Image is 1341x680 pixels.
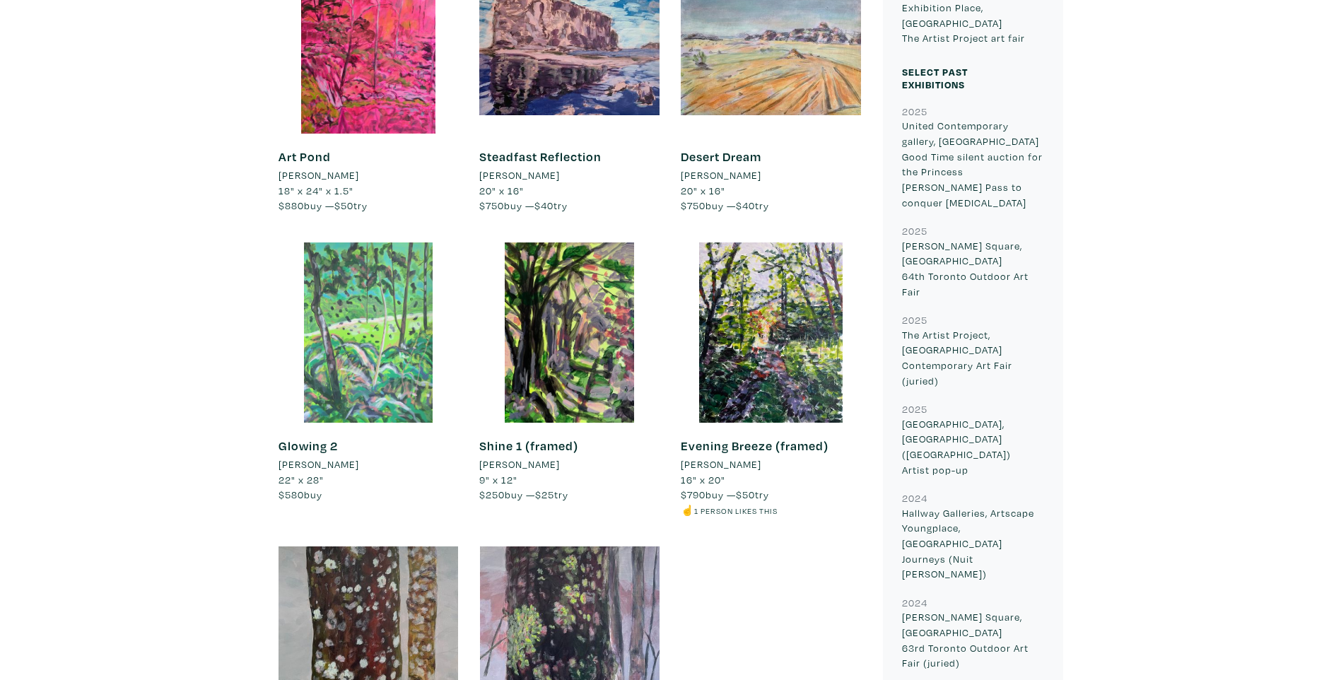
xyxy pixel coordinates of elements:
small: 2024 [902,491,927,505]
a: Desert Dream [681,148,761,165]
span: 9" x 12" [479,473,517,486]
span: $790 [681,488,705,501]
span: 20" x 16" [479,184,524,197]
li: [PERSON_NAME] [681,168,761,183]
a: [PERSON_NAME] [479,168,660,183]
li: [PERSON_NAME] [279,168,359,183]
a: Glowing 2 [279,438,338,454]
small: 2024 [902,596,927,609]
p: Hallway Galleries, Artscape Youngplace, [GEOGRAPHIC_DATA] Journeys (Nuit [PERSON_NAME]) [902,505,1044,582]
span: $50 [736,488,755,501]
p: [GEOGRAPHIC_DATA], [GEOGRAPHIC_DATA] ([GEOGRAPHIC_DATA]) Artist pop-up [902,416,1044,477]
span: $580 [279,488,304,501]
span: buy — try [479,199,568,212]
small: 2025 [902,105,927,118]
span: 20" x 16" [681,184,725,197]
span: $25 [535,488,554,501]
span: $250 [479,488,505,501]
a: Shine 1 (framed) [479,438,578,454]
span: buy — try [279,199,368,212]
span: 18" x 24" x 1.5" [279,184,353,197]
p: [PERSON_NAME] Square, [GEOGRAPHIC_DATA] 64th Toronto Outdoor Art Fair [902,238,1044,299]
a: Evening Breeze (framed) [681,438,828,454]
span: $50 [334,199,353,212]
li: [PERSON_NAME] [279,457,359,472]
span: $880 [279,199,304,212]
p: [PERSON_NAME] Square, [GEOGRAPHIC_DATA] 63rd Toronto Outdoor Art Fair (juried) [902,609,1044,670]
a: [PERSON_NAME] [479,457,660,472]
li: [PERSON_NAME] [681,457,761,472]
small: 1 person likes this [694,505,778,516]
a: [PERSON_NAME] [279,457,459,472]
span: buy — try [681,199,769,212]
small: 2025 [902,224,927,238]
span: $750 [681,199,705,212]
a: Art Pond [279,148,331,165]
span: $40 [736,199,755,212]
span: 22" x 28" [279,473,324,486]
p: The Artist Project, [GEOGRAPHIC_DATA] Contemporary Art Fair (juried) [902,327,1044,388]
li: [PERSON_NAME] [479,457,560,472]
span: buy — try [681,488,769,501]
li: ☝️ [681,503,861,518]
small: 2025 [902,402,927,416]
small: 2025 [902,313,927,327]
p: United Contemporary gallery, [GEOGRAPHIC_DATA] Good Time silent auction for the Princess [PERSON_... [902,118,1044,210]
li: [PERSON_NAME] [479,168,560,183]
a: [PERSON_NAME] [681,457,861,472]
span: buy [279,488,322,501]
a: [PERSON_NAME] [279,168,459,183]
span: buy — try [479,488,568,501]
a: [PERSON_NAME] [681,168,861,183]
small: Select Past Exhibitions [902,65,968,91]
span: $750 [479,199,504,212]
a: Steadfast Reflection [479,148,602,165]
span: 16" x 20" [681,473,725,486]
span: $40 [534,199,554,212]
